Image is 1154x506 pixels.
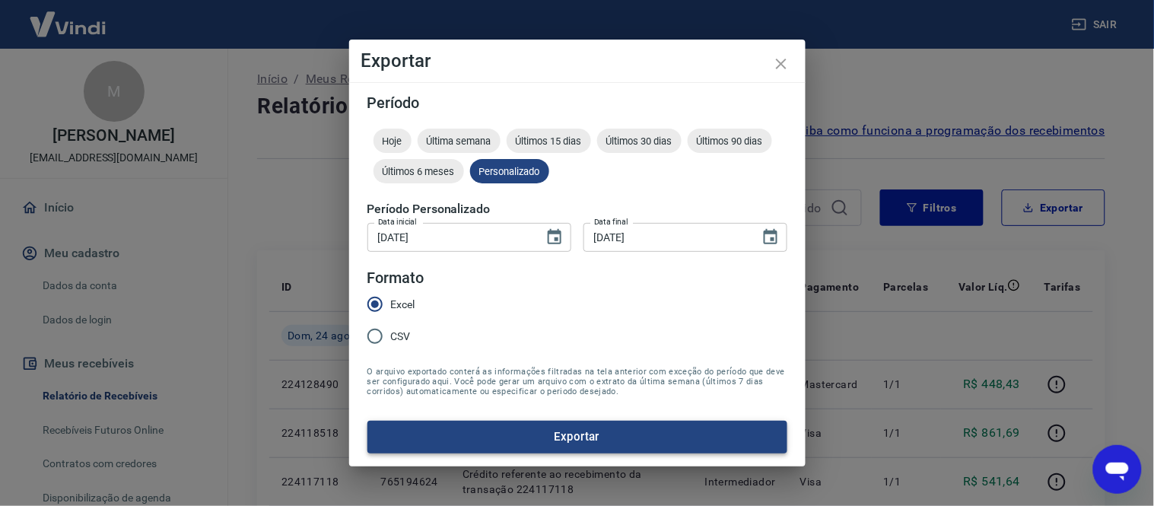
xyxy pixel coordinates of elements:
[391,329,411,345] span: CSV
[361,52,793,70] h4: Exportar
[374,135,412,147] span: Hoje
[378,216,417,228] label: Data inicial
[374,129,412,153] div: Hoje
[367,421,787,453] button: Exportar
[755,222,786,253] button: Choose date, selected date is 24 de ago de 2025
[470,159,549,183] div: Personalizado
[374,159,464,183] div: Últimos 6 meses
[418,135,501,147] span: Última semana
[597,129,682,153] div: Últimos 30 dias
[367,267,424,289] legend: Formato
[507,135,591,147] span: Últimos 15 dias
[688,129,772,153] div: Últimos 90 dias
[367,367,787,396] span: O arquivo exportado conterá as informações filtradas na tela anterior com exceção do período que ...
[507,129,591,153] div: Últimos 15 dias
[374,166,464,177] span: Últimos 6 meses
[539,222,570,253] button: Choose date, selected date is 24 de ago de 2025
[594,216,628,228] label: Data final
[470,166,549,177] span: Personalizado
[391,297,415,313] span: Excel
[367,95,787,110] h5: Período
[583,223,749,251] input: DD/MM/YYYY
[688,135,772,147] span: Últimos 90 dias
[367,202,787,217] h5: Período Personalizado
[763,46,800,82] button: close
[367,223,533,251] input: DD/MM/YYYY
[1093,445,1142,494] iframe: Botão para abrir a janela de mensagens
[597,135,682,147] span: Últimos 30 dias
[418,129,501,153] div: Última semana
